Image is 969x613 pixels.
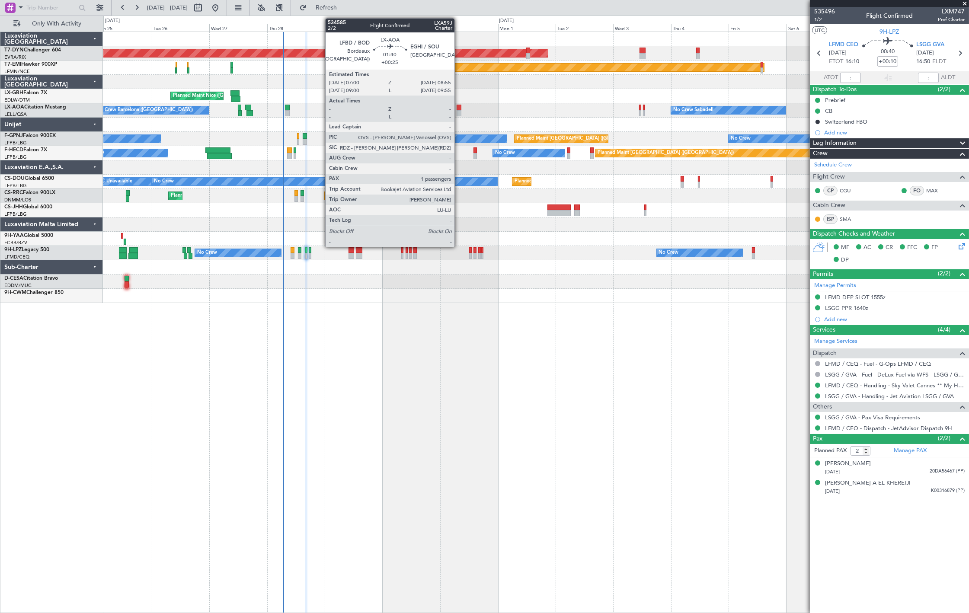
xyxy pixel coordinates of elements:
a: 9H-LPZLegacy 500 [4,247,49,252]
a: CS-DOUGlobal 6500 [4,176,54,181]
span: CS-RRC [4,190,23,195]
a: CS-RRCFalcon 900LX [4,190,55,195]
span: [DATE] [825,488,840,495]
button: Only With Activity [10,17,94,31]
div: Switzerland FBO [825,118,867,125]
a: Schedule Crew [814,161,852,169]
a: Manage Permits [814,281,856,290]
div: Tue 2 [556,24,613,32]
div: No Crew [423,132,443,145]
div: Thu 28 [267,24,325,32]
a: LELL/QSA [4,111,27,118]
span: T7-EMI [4,62,21,67]
a: 9H-CWMChallenger 850 [4,290,64,295]
span: T7-DYN [4,48,24,53]
span: 00:40 [881,48,895,56]
span: Leg Information [813,138,857,148]
div: Sun 31 [440,24,498,32]
div: A/C Unavailable [96,175,132,188]
span: LXM747 [938,7,965,16]
a: LX-GBHFalcon 7X [4,90,47,96]
div: No Crew Sabadell [673,104,713,117]
div: Tue 26 [152,24,209,32]
div: Planned Maint Nice ([GEOGRAPHIC_DATA]) [173,89,269,102]
span: AC [863,243,871,252]
a: EVRA/RIX [4,54,26,61]
span: [DATE] [829,49,847,57]
a: LFPB/LBG [4,154,27,160]
div: Planned Maint [GEOGRAPHIC_DATA] ([GEOGRAPHIC_DATA]) [598,147,734,160]
span: CS-DOU [4,176,25,181]
a: MAX [926,187,946,195]
span: LFMD CEQ [829,41,858,49]
a: F-GPNJFalcon 900EX [4,133,56,138]
div: LFMD DEP SLOT 1555z [825,294,886,301]
span: (2/2) [938,85,950,94]
a: LFPB/LBG [4,211,27,217]
div: Planned Maint [GEOGRAPHIC_DATA] ([GEOGRAPHIC_DATA]) [517,132,653,145]
a: 9H-YAAGlobal 5000 [4,233,53,238]
span: 16:10 [845,57,859,66]
input: --:-- [840,73,861,83]
span: FFC [907,243,917,252]
a: CS-JHHGlobal 6000 [4,204,52,210]
div: Mon 1 [498,24,556,32]
div: FO [910,186,924,195]
div: No Crew [659,246,679,259]
span: [DATE] [916,49,934,57]
div: Wed 27 [209,24,267,32]
span: 535496 [814,7,835,16]
div: Add new [824,316,965,323]
span: (4/4) [938,325,950,334]
div: [PERSON_NAME] A EL KHEREIJI [825,479,911,488]
span: Crew [813,149,828,159]
span: Services [813,325,835,335]
span: ATOT [824,73,838,82]
span: 1/2 [814,16,835,23]
a: EDDM/MUC [4,282,32,289]
div: Sat 30 [383,24,440,32]
div: Sat 6 [787,24,844,32]
a: CGU [840,187,859,195]
span: Only With Activity [22,21,91,27]
span: D-CESA [4,276,23,281]
span: K00316879 (PP) [931,487,965,495]
div: Prebrief [825,96,845,104]
a: D-CESACitation Bravo [4,276,58,281]
a: DNMM/LOS [4,197,31,203]
a: LSGG / GVA - Fuel - DeLux Fuel via WFS - LSGG / GVA [825,371,965,378]
a: F-HECDFalcon 7X [4,147,47,153]
div: No Crew [495,147,515,160]
div: LSGG PPR 1640z [825,304,868,312]
a: LFMD/CEQ [4,254,29,260]
span: Flight Crew [813,172,845,182]
a: LFMD / CEQ - Dispatch - JetAdvisor Dispatch 9H [825,425,952,432]
span: CR [886,243,893,252]
span: FP [931,243,938,252]
a: T7-DYNChallenger 604 [4,48,61,53]
div: CB [825,107,832,115]
span: Dispatch Checks and Weather [813,229,895,239]
div: [DATE] [499,17,514,25]
span: 9H-YAA [4,233,24,238]
div: No Crew [154,175,174,188]
span: Permits [813,269,833,279]
span: F-GPNJ [4,133,23,138]
div: No Crew Barcelona ([GEOGRAPHIC_DATA]) [96,104,193,117]
span: F-HECD [4,147,23,153]
span: LX-AOA [4,105,24,110]
span: Cabin Crew [813,201,845,211]
span: CS-JHH [4,204,23,210]
span: Dispatch [813,348,837,358]
div: No Crew [731,132,751,145]
span: ETOT [829,57,843,66]
span: 16:50 [916,57,930,66]
div: CP [823,186,838,195]
div: Add new [824,129,965,136]
span: Pref Charter [938,16,965,23]
a: SMA [840,215,859,223]
span: (2/2) [938,269,950,278]
div: Planned Maint [GEOGRAPHIC_DATA] ([GEOGRAPHIC_DATA]) [171,189,307,202]
div: Mon 25 [94,24,152,32]
div: Planned Maint [GEOGRAPHIC_DATA] ([GEOGRAPHIC_DATA]) [515,175,651,188]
